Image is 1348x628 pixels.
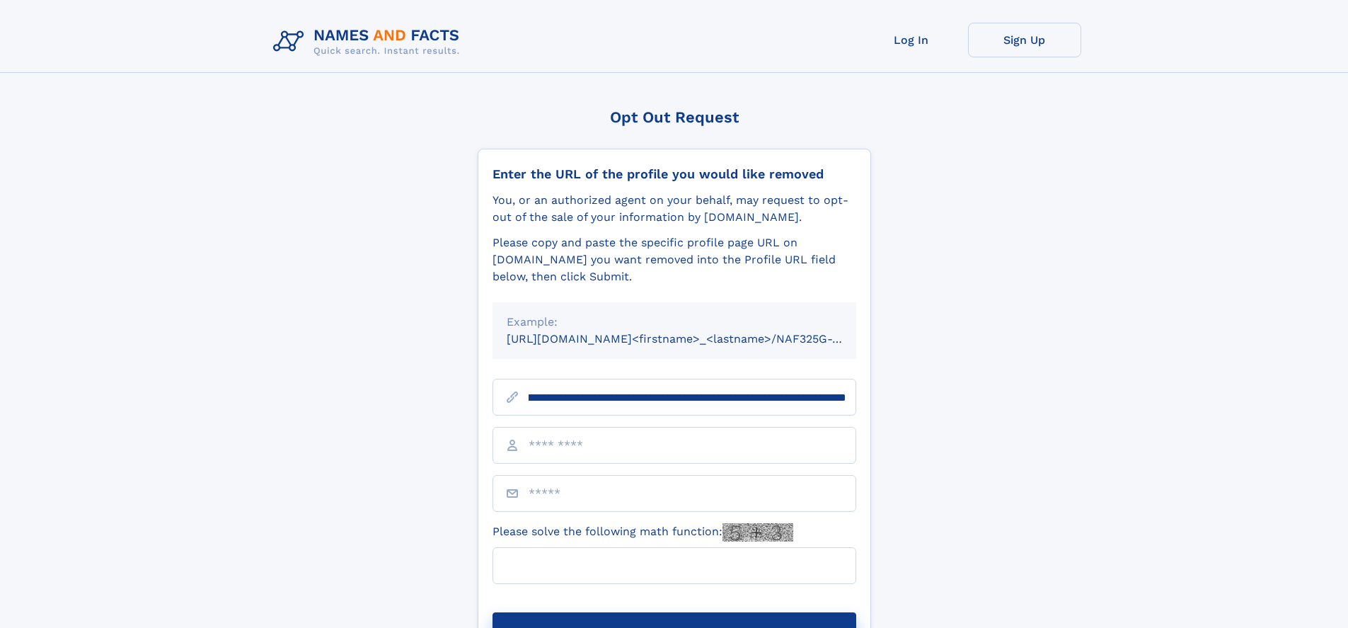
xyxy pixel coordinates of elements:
[968,23,1081,57] a: Sign Up
[478,108,871,126] div: Opt Out Request
[855,23,968,57] a: Log In
[267,23,471,61] img: Logo Names and Facts
[492,523,793,542] label: Please solve the following math function:
[492,234,856,285] div: Please copy and paste the specific profile page URL on [DOMAIN_NAME] you want removed into the Pr...
[492,192,856,226] div: You, or an authorized agent on your behalf, may request to opt-out of the sale of your informatio...
[492,166,856,182] div: Enter the URL of the profile you would like removed
[507,332,883,346] small: [URL][DOMAIN_NAME]<firstname>_<lastname>/NAF325G-xxxxxxxx
[507,314,842,331] div: Example:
